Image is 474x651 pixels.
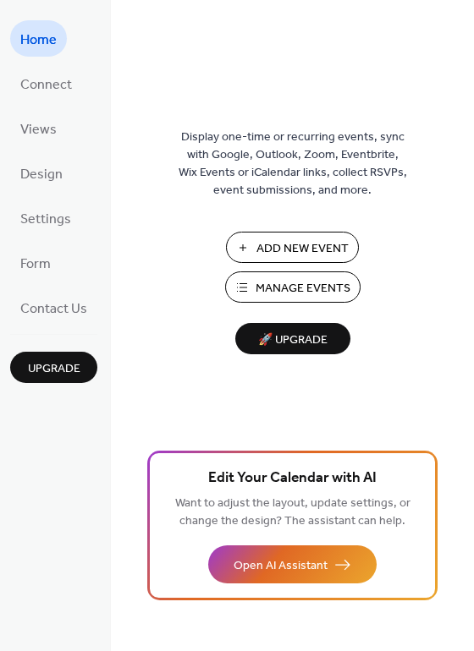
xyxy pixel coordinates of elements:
[20,206,71,232] span: Settings
[10,352,97,383] button: Upgrade
[225,271,361,303] button: Manage Events
[226,232,359,263] button: Add New Event
[10,65,82,101] a: Connect
[10,289,97,325] a: Contact Us
[20,296,87,322] span: Contact Us
[245,329,340,352] span: 🚀 Upgrade
[179,129,407,200] span: Display one-time or recurring events, sync with Google, Outlook, Zoom, Eventbrite, Wix Events or ...
[10,20,67,57] a: Home
[208,545,377,583] button: Open AI Assistant
[208,467,377,490] span: Edit Your Calendar with AI
[235,323,350,354] button: 🚀 Upgrade
[20,161,63,188] span: Design
[10,110,67,146] a: Views
[10,155,73,191] a: Design
[175,492,411,533] span: Want to adjust the layout, update settings, or change the design? The assistant can help.
[10,200,81,236] a: Settings
[20,251,51,277] span: Form
[20,27,57,53] span: Home
[234,557,328,575] span: Open AI Assistant
[20,117,57,143] span: Views
[28,360,80,378] span: Upgrade
[256,280,350,298] span: Manage Events
[20,72,72,98] span: Connect
[10,244,61,281] a: Form
[256,240,349,258] span: Add New Event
